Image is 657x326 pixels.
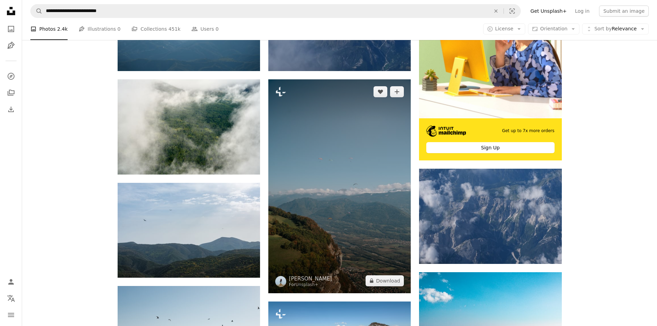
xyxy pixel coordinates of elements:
[419,213,561,219] a: black and white mountains under white clouds and blue sky during daytime
[118,25,121,33] span: 0
[4,86,18,100] a: Collections
[594,26,611,31] span: Sort by
[289,275,332,282] a: [PERSON_NAME]
[289,282,332,288] div: For
[118,227,260,233] a: Mountains and a bright sky fill the landscape.
[296,282,318,287] a: Unsplash+
[191,18,219,40] a: Users 0
[118,183,260,278] img: Mountains and a bright sky fill the landscape.
[168,25,180,33] span: 451k
[488,4,504,18] button: Clear
[502,128,555,134] span: Get up to 7x more orders
[4,308,18,322] button: Menu
[118,124,260,130] a: Overcast clouds obscure the dense, green forest.
[426,142,554,153] div: Sign Up
[4,22,18,36] a: Photos
[495,26,514,31] span: License
[268,183,411,189] a: a group of people flying kites on top of a mountain
[366,275,404,286] button: Download
[4,39,18,52] a: Illustrations
[118,79,260,175] img: Overcast clouds obscure the dense, green forest.
[571,6,594,17] a: Log in
[216,25,219,33] span: 0
[526,6,571,17] a: Get Unsplash+
[504,4,520,18] button: Visual search
[4,102,18,116] a: Download History
[4,292,18,305] button: Language
[31,4,42,18] button: Search Unsplash
[131,18,180,40] a: Collections 451k
[594,26,637,32] span: Relevance
[540,26,567,31] span: Orientation
[4,275,18,289] a: Log in / Sign up
[599,6,649,17] button: Submit an image
[268,79,411,293] img: a group of people flying kites on top of a mountain
[79,18,120,40] a: Illustrations 0
[419,169,561,264] img: black and white mountains under white clouds and blue sky during daytime
[483,23,526,34] button: License
[275,276,286,287] img: Go to Mathieu Odin's profile
[4,4,18,19] a: Home — Unsplash
[4,69,18,83] a: Explore
[582,23,649,34] button: Sort byRelevance
[528,23,579,34] button: Orientation
[390,86,404,97] button: Add to Collection
[30,4,521,18] form: Find visuals sitewide
[426,126,466,137] img: file-1690386555781-336d1949dad1image
[374,86,387,97] button: Like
